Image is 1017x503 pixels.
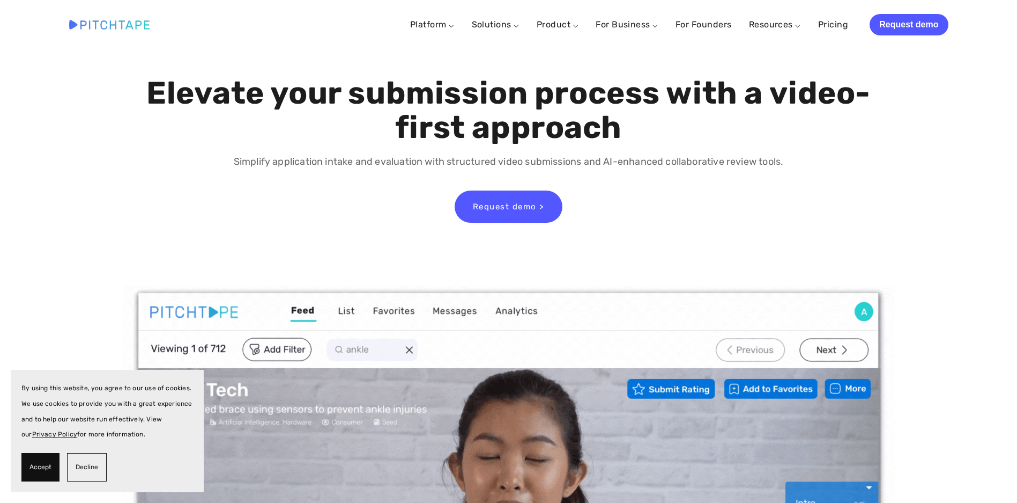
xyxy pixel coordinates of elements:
a: For Business ⌵ [596,19,658,30]
a: Platform ⌵ [410,19,455,30]
section: Cookie banner [11,370,204,492]
span: Decline [76,460,98,475]
a: Request demo > [455,191,562,223]
a: Product ⌵ [537,19,578,30]
a: Request demo [870,14,948,35]
a: For Founders [675,15,732,34]
img: Pitchtape | Video Submission Management Software [69,20,150,29]
a: Solutions ⌵ [472,19,519,30]
button: Accept [21,453,60,482]
span: Accept [29,460,51,475]
button: Decline [67,453,107,482]
p: Simplify application intake and evaluation with structured video submissions and AI-enhanced coll... [144,154,873,170]
a: Resources ⌵ [749,19,801,30]
a: Privacy Policy [32,431,78,438]
h1: Elevate your submission process with a video-first approach [144,76,873,145]
a: Pricing [818,15,848,34]
p: By using this website, you agree to our use of cookies. We use cookies to provide you with a grea... [21,381,193,442]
